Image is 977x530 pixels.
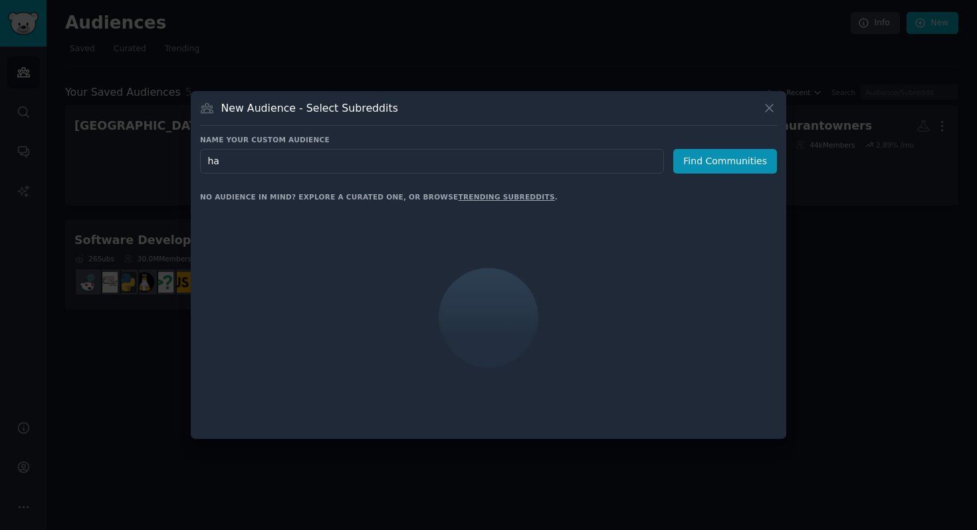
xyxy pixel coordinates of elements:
[673,149,777,174] button: Find Communities
[200,149,664,174] input: Pick a short name, like "Digital Marketers" or "Movie-Goers"
[200,192,558,201] div: No audience in mind? Explore a curated one, or browse .
[200,135,777,144] h3: Name your custom audience
[221,101,398,115] h3: New Audience - Select Subreddits
[458,193,554,201] a: trending subreddits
